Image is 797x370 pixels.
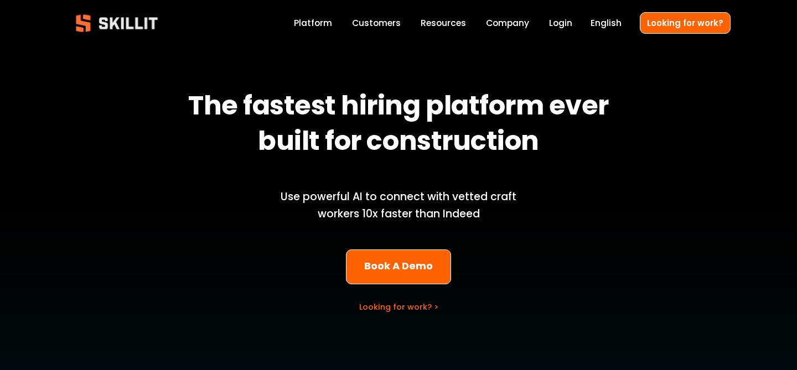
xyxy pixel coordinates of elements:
a: Looking for work? [640,12,731,34]
a: Looking for work? > [359,301,438,312]
a: Company [486,15,529,30]
a: Login [549,15,572,30]
strong: The fastest hiring platform ever built for construction [188,85,614,166]
div: language picker [591,15,622,30]
span: Resources [421,17,466,29]
p: Use powerful AI to connect with vetted craft workers 10x faster than Indeed [262,189,535,222]
a: Book A Demo [346,249,452,284]
span: English [591,17,622,29]
a: Customers [352,15,401,30]
a: folder dropdown [421,15,466,30]
a: Platform [294,15,332,30]
img: Skillit [66,7,167,40]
